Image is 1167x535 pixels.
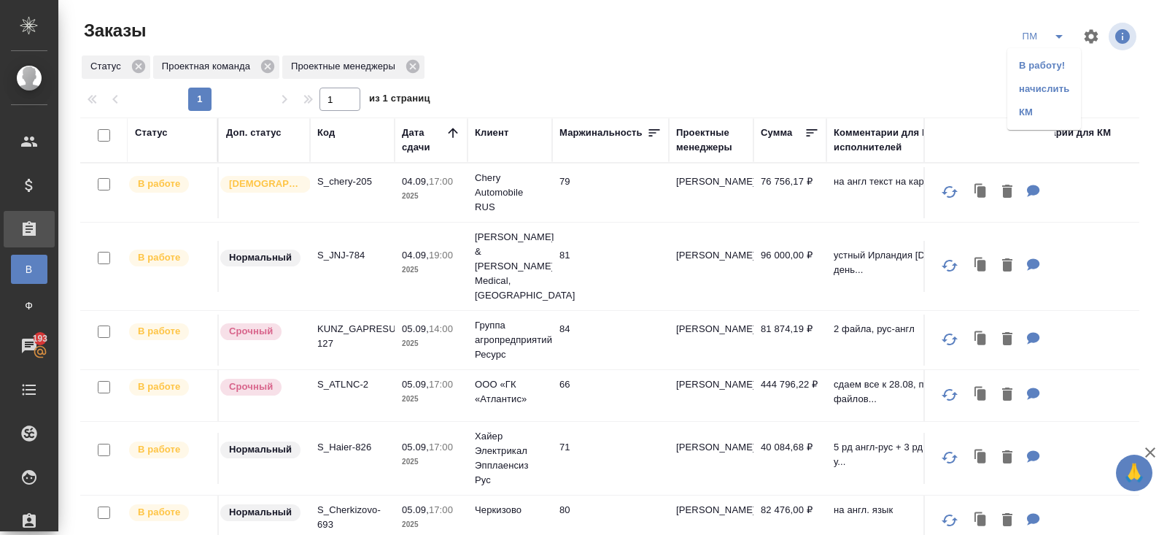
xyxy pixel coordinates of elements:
[552,433,669,484] td: 71
[932,377,967,412] button: Обновить
[219,248,303,268] div: Статус по умолчанию для стандартных заказов
[402,176,429,187] p: 04.09,
[229,380,273,394] p: Срочный
[153,55,279,79] div: Проектная команда
[1020,443,1047,473] button: Для ПМ: 5 рд англ-рус + 3 рд рус-каз Какие условия перевода руководства на духовые шкафы HOQ-K3QN...
[429,250,453,261] p: 19:00
[219,174,303,194] div: Выставляется автоматически для первых 3 заказов нового контактного лица. Особое внимание
[229,324,273,339] p: Срочный
[1020,325,1047,355] button: Для ПМ: 2 файла, рус-англ
[834,174,994,189] p: на англ текст на картинках нужен
[995,251,1020,281] button: Удалить
[402,517,460,532] p: 2025
[669,241,753,292] td: [PERSON_NAME]
[834,377,994,407] p: сдаем все к 28.08, последние 5 файлов...
[229,505,292,520] p: Нормальный
[552,370,669,421] td: 66
[1020,177,1047,207] button: Для ПМ: на англ текст на картинках нужен
[317,377,387,392] p: S_ATLNC-2
[128,322,210,342] div: Выставляет ПМ после принятия заказа от КМа
[24,331,57,346] span: 193
[402,442,429,453] p: 05.09,
[834,126,994,155] div: Комментарии для ПМ/исполнителей
[669,370,753,421] td: [PERSON_NAME]
[753,370,826,421] td: 444 796,22 ₽
[317,126,335,140] div: Код
[317,503,387,532] p: S_Cherkizovo-693
[138,380,180,394] p: В работе
[162,59,255,74] p: Проектная команда
[475,429,545,488] p: Хайер Электрикал Эпплаенсиз Рус
[402,323,429,334] p: 05.09,
[1007,101,1081,124] li: КМ
[4,328,55,364] a: 193
[1109,23,1139,50] span: Посмотреть информацию
[834,440,994,469] p: 5 рд англ-рус + 3 рд рус-каз Какие у...
[219,503,303,523] div: Статус по умолчанию для стандартных заказов
[369,90,430,111] span: из 1 страниц
[317,440,387,455] p: S_Haier-826
[475,230,545,303] p: [PERSON_NAME] & [PERSON_NAME] Medical, [GEOGRAPHIC_DATA]
[402,455,460,469] p: 2025
[1122,458,1147,488] span: 🙏
[219,440,303,460] div: Статус по умолчанию для стандартных заказов
[128,440,210,460] div: Выставляет ПМ после принятия заказа от КМа
[1007,54,1081,77] li: В работу!
[995,443,1020,473] button: Удалить
[932,322,967,357] button: Обновить
[967,443,995,473] button: Клонировать
[138,324,180,339] p: В работе
[219,377,303,397] div: Выставляется автоматически, если на указанный объем услуг необходимо больше времени в стандартном...
[834,322,994,336] p: 2 файла, рус-англ
[995,177,1020,207] button: Удалить
[1007,77,1081,101] li: начислить
[402,263,460,277] p: 2025
[138,250,180,265] p: В работе
[402,189,460,204] p: 2025
[552,315,669,366] td: 84
[552,241,669,292] td: 81
[967,325,995,355] button: Клонировать
[834,503,994,517] p: на англ. язык
[429,323,453,334] p: 14:00
[1020,380,1047,410] button: Для ПМ: сдаем все к 28.08, последние 5 файлов (=50 чертежей) после 28.08 - asap по готовности пом...
[429,442,453,453] p: 17:00
[834,248,994,277] p: устный Ирландия [DATE] на 1 день...
[18,262,40,277] span: В
[932,174,967,209] button: Обновить
[11,291,47,320] a: Ф
[753,241,826,292] td: 96 000,00 ₽
[11,255,47,284] a: В
[80,19,146,42] span: Заказы
[753,167,826,218] td: 76 756,17 ₽
[669,167,753,218] td: [PERSON_NAME]
[967,380,995,410] button: Клонировать
[932,440,967,475] button: Обновить
[753,315,826,366] td: 81 874,19 ₽
[669,315,753,366] td: [PERSON_NAME]
[552,167,669,218] td: 79
[229,177,302,191] p: [DEMOGRAPHIC_DATA]
[291,59,400,74] p: Проектные менеджеры
[226,126,282,140] div: Доп. статус
[753,433,826,484] td: 40 084,68 ₽
[128,174,210,194] div: Выставляет ПМ после принятия заказа от КМа
[138,177,180,191] p: В работе
[402,336,460,351] p: 2025
[317,174,387,189] p: S_chery-205
[1015,25,1074,48] div: split button
[229,442,292,457] p: Нормальный
[429,504,453,515] p: 17:00
[676,126,746,155] div: Проектные менеджеры
[475,318,545,362] p: Группа агропредприятий Ресурс
[317,248,387,263] p: S_JNJ-784
[475,171,545,215] p: Chery Automobile RUS
[138,442,180,457] p: В работе
[135,126,168,140] div: Статус
[82,55,150,79] div: Статус
[402,250,429,261] p: 04.09,
[128,503,210,523] div: Выставляет ПМ после принятия заказа от КМа
[138,505,180,520] p: В работе
[18,299,40,313] span: Ф
[90,59,126,74] p: Статус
